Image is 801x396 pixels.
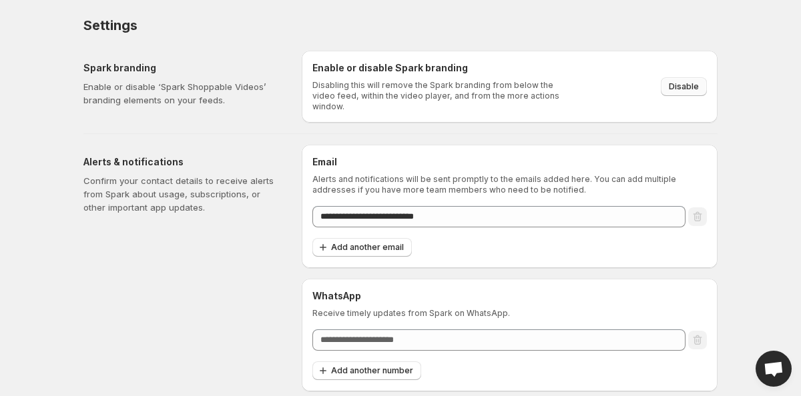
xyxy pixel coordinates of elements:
h5: Spark branding [83,61,280,75]
button: Add another email [312,238,412,257]
span: Disable [669,81,699,92]
p: Disabling this will remove the Spark branding from below the video feed, within the video player,... [312,80,568,112]
p: Confirm your contact details to receive alerts from Spark about usage, subscriptions, or other im... [83,174,280,214]
span: Settings [83,17,137,33]
button: Add another number [312,361,421,380]
span: Add another email [331,242,404,253]
p: Enable or disable ‘Spark Shoppable Videos’ branding elements on your feeds. [83,80,280,107]
p: Receive timely updates from Spark on WhatsApp. [312,308,707,319]
h5: Alerts & notifications [83,155,280,169]
h6: WhatsApp [312,289,707,303]
h6: Enable or disable Spark branding [312,61,568,75]
a: Open chat [756,351,792,387]
span: Add another number [331,365,413,376]
button: Disable [661,77,707,96]
h6: Email [312,155,707,169]
p: Alerts and notifications will be sent promptly to the emails added here. You can add multiple add... [312,174,707,195]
